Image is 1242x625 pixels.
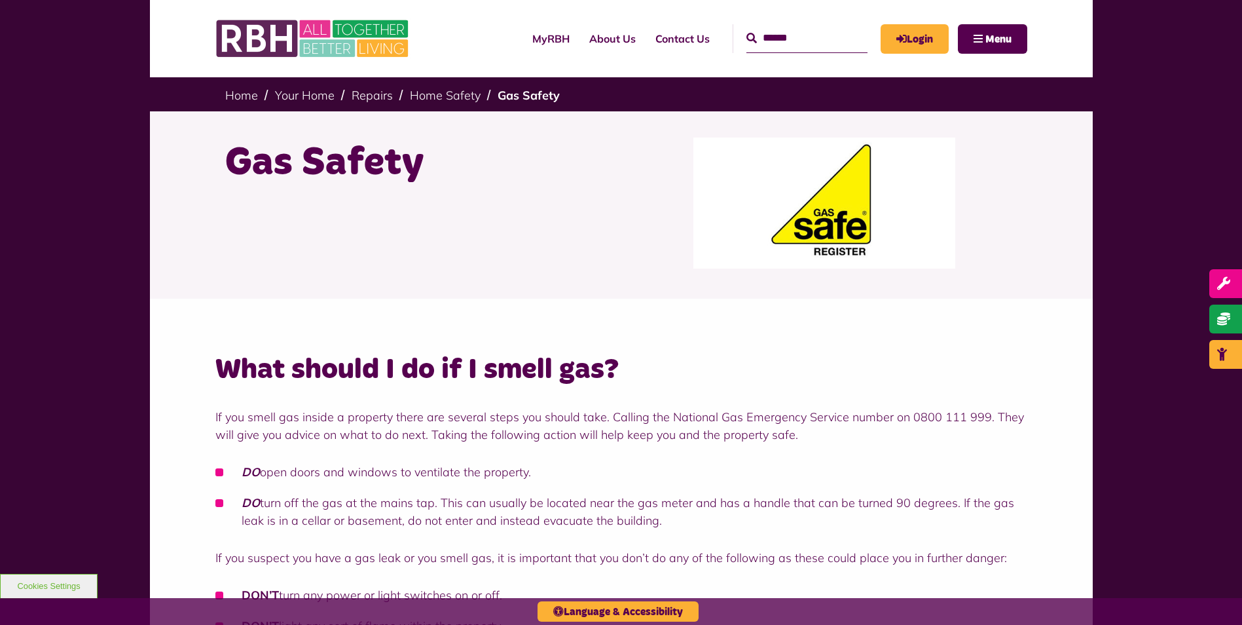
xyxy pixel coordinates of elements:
img: Gsr [693,138,955,269]
iframe: Netcall Web Assistant for live chat [1183,566,1242,625]
a: MyRBH [881,24,949,54]
em: DO [242,495,260,510]
a: Home [225,88,258,103]
li: open doors and windows to ventilate the property. [215,463,1027,481]
p: If you suspect you have a gas leak or you smell gas, it is important that you don’t do any of the... [215,549,1027,567]
button: Language & Accessibility [538,601,699,622]
a: Gas Safety [498,88,560,103]
img: RBH [215,13,412,64]
span: Menu [985,34,1012,45]
p: If you smell gas inside a property there are several steps you should take. Calling the National ... [215,408,1027,444]
button: Navigation [958,24,1027,54]
a: Home Safety [410,88,481,103]
strong: DON’T [242,588,279,603]
h2: What should I do if I smell gas? [215,351,1027,388]
a: Your Home [275,88,335,103]
a: Repairs [352,88,393,103]
li: turn off the gas at the mains tap. This can usually be located near the gas meter and has a handl... [215,494,1027,529]
a: About Us [579,21,646,56]
em: DO [242,464,260,480]
a: MyRBH [522,21,579,56]
li: turn any power or light switches on or off. [215,586,1027,604]
a: Contact Us [646,21,720,56]
h1: Gas Safety [225,138,612,189]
